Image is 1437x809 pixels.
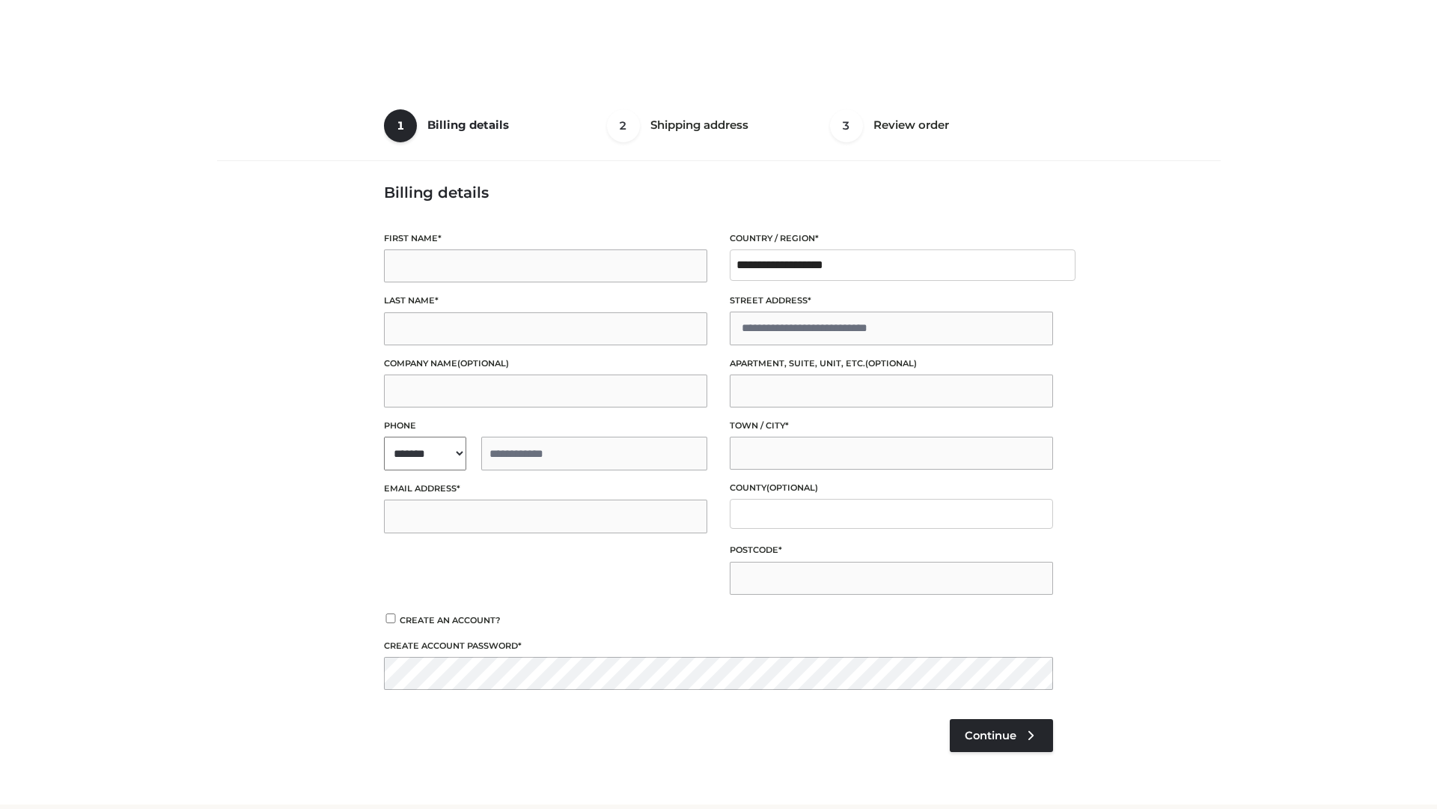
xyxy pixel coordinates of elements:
label: Apartment, suite, unit, etc. [730,357,1053,371]
span: 3 [830,109,863,142]
span: Continue [965,729,1016,742]
label: County [730,481,1053,495]
span: Shipping address [650,118,748,132]
span: (optional) [766,482,818,493]
label: Postcode [730,543,1053,557]
input: Create an account? [384,613,397,623]
span: Review order [873,118,949,132]
label: Street address [730,294,1053,308]
span: 1 [384,109,417,142]
span: 2 [607,109,640,142]
label: Phone [384,419,707,433]
span: Create an account? [400,615,501,625]
label: Email address [384,482,707,496]
a: Continue [950,719,1053,752]
span: (optional) [865,358,917,369]
label: Company name [384,357,707,371]
label: Create account password [384,639,1053,653]
span: Billing details [427,118,509,132]
span: (optional) [457,358,509,369]
label: Last name [384,294,707,308]
label: Country / Region [730,231,1053,246]
h3: Billing details [384,184,1053,202]
label: Town / City [730,419,1053,433]
label: First name [384,231,707,246]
